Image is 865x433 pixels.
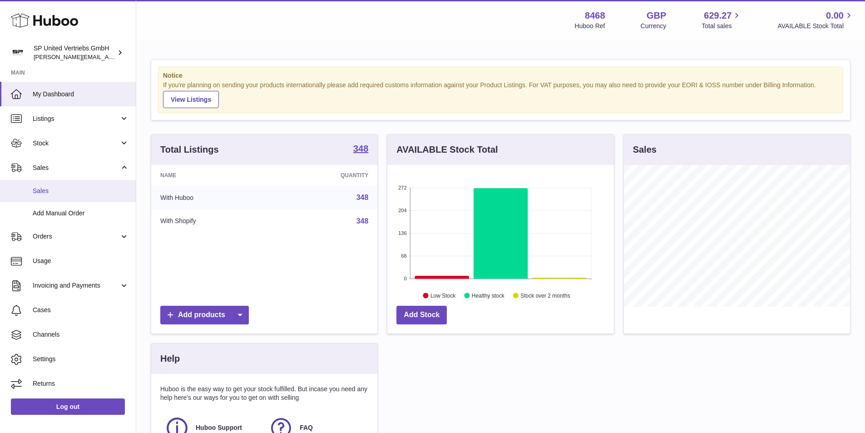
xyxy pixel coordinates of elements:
text: 0 [404,276,407,281]
a: 348 [353,144,368,155]
span: Settings [33,355,129,363]
span: Usage [33,257,129,265]
span: FAQ [300,423,313,432]
span: Listings [33,114,119,123]
strong: 348 [353,144,368,153]
a: Add Stock [396,306,447,324]
p: Huboo is the easy way to get your stock fulfilled. But incase you need any help here's our ways f... [160,385,368,402]
div: Currency [641,22,667,30]
div: If you're planning on sending your products internationally please add required customs informati... [163,81,838,108]
a: View Listings [163,91,219,108]
span: My Dashboard [33,90,129,99]
span: Add Manual Order [33,209,129,218]
h3: Help [160,353,180,365]
text: 136 [398,230,406,236]
td: With Huboo [151,186,273,209]
span: 629.27 [704,10,732,22]
img: tim@sp-united.com [11,46,25,60]
strong: Notice [163,71,838,80]
a: 0.00 AVAILABLE Stock Total [777,10,854,30]
span: Sales [33,164,119,172]
text: Low Stock [430,292,456,299]
span: 0.00 [826,10,844,22]
text: 68 [401,253,407,259]
span: [PERSON_NAME][EMAIL_ADDRESS][DOMAIN_NAME] [34,53,182,60]
span: Returns [33,379,129,388]
h3: Sales [633,144,657,156]
text: Healthy stock [472,292,505,299]
a: 348 [356,194,369,201]
a: Add products [160,306,249,324]
a: 629.27 Total sales [702,10,742,30]
strong: GBP [647,10,666,22]
span: Cases [33,306,129,314]
text: Stock over 2 months [521,292,570,299]
span: Channels [33,330,129,339]
h3: AVAILABLE Stock Total [396,144,498,156]
span: Huboo Support [196,423,242,432]
span: AVAILABLE Stock Total [777,22,854,30]
div: Huboo Ref [575,22,605,30]
td: With Shopify [151,209,273,233]
span: Total sales [702,22,742,30]
div: SP United Vertriebs GmbH [34,44,115,61]
text: 204 [398,208,406,213]
span: Orders [33,232,119,241]
strong: 8468 [585,10,605,22]
span: Invoicing and Payments [33,281,119,290]
th: Name [151,165,273,186]
h3: Total Listings [160,144,219,156]
text: 272 [398,185,406,190]
span: Stock [33,139,119,148]
th: Quantity [273,165,378,186]
a: Log out [11,398,125,415]
a: 348 [356,217,369,225]
span: Sales [33,187,129,195]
